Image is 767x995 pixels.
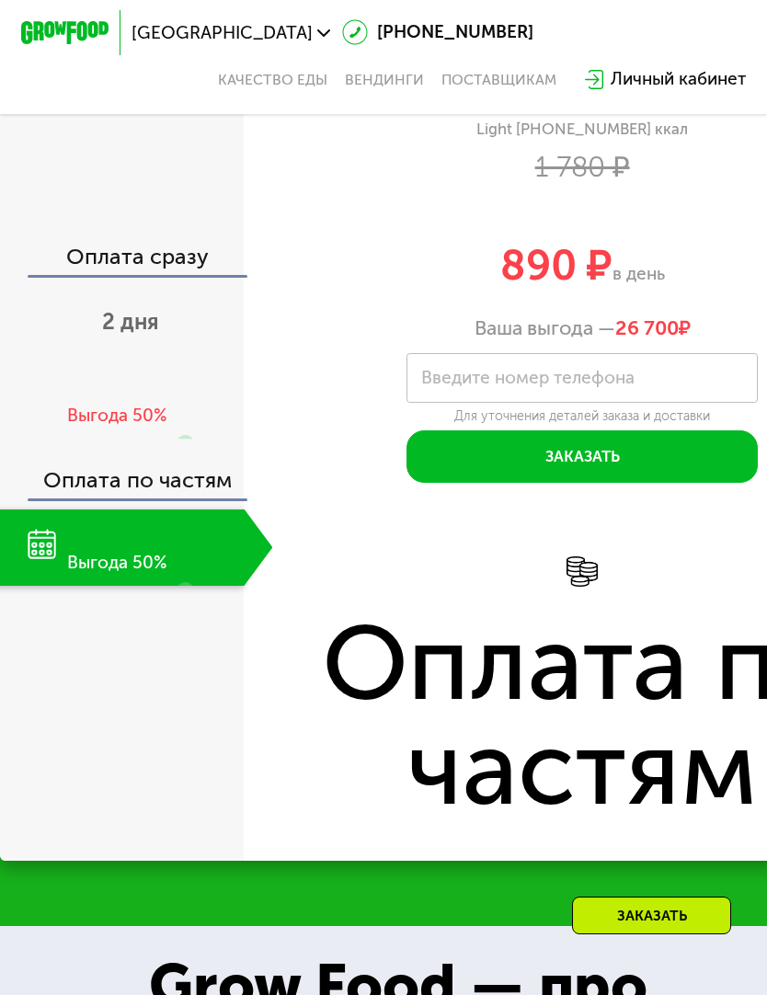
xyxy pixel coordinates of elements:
a: [PHONE_NUMBER] [342,19,533,46]
span: ₽ [615,316,691,340]
div: Для уточнения деталей заказа и доставки [406,408,757,426]
span: 2 дня [102,309,159,335]
div: Заказать [572,897,731,934]
span: 890 ₽ [500,240,612,291]
a: Качество еды [218,71,327,88]
button: Заказать [406,430,757,483]
label: Введите номер телефона [421,372,635,383]
a: Вендинги [345,71,424,88]
span: в день [612,263,665,284]
img: l6xcnZfty9opOoJh.png [567,556,597,587]
div: поставщикам [441,71,556,88]
div: Личный кабинет [611,66,746,93]
span: 26 700 [615,316,679,340]
div: Оплата сразу [2,246,244,275]
div: Оплата по частям [2,448,244,498]
div: Выгода 50% [67,404,167,428]
span: [GEOGRAPHIC_DATA] [132,24,313,41]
